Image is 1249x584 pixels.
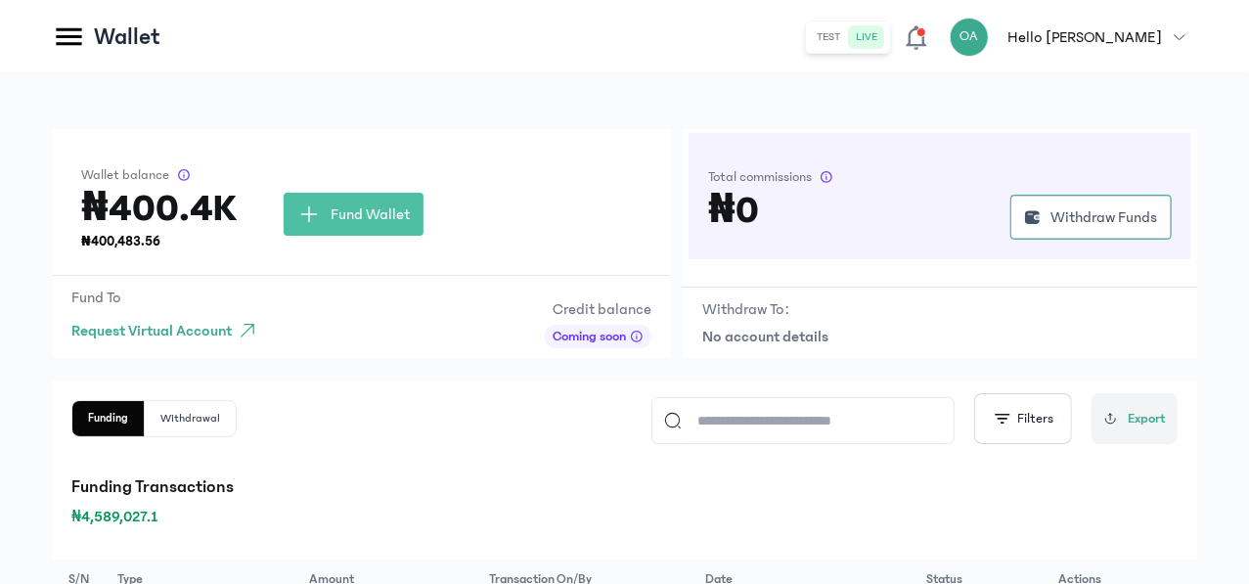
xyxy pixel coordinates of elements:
span: Export [1128,409,1166,429]
button: Withdraw Funds [1010,195,1172,240]
span: Withdraw Funds [1050,205,1157,229]
div: OA [950,18,989,57]
h3: ₦400.4K [81,193,237,224]
button: Fund Wallet [284,193,424,236]
button: Export [1092,393,1178,444]
p: ₦400,483.56 [81,232,237,251]
button: OAHello [PERSON_NAME] [950,18,1197,57]
p: Credit balance [545,297,651,321]
p: Funding Transactions [71,473,1178,501]
button: live [849,25,886,49]
span: Request Virtual Account [71,319,232,342]
p: ₦4,589,027.1 [71,505,1178,528]
p: Fund To [71,286,267,309]
button: Funding [72,401,145,436]
p: Wallet [94,22,160,53]
h3: ₦0 [708,195,759,226]
button: Filters [974,393,1072,444]
button: test [810,25,849,49]
button: Request Virtual Account [71,313,267,348]
span: Coming soon [553,327,626,346]
p: No account details [702,325,1178,348]
span: Total commissions [708,167,812,187]
p: Hello [PERSON_NAME] [1008,25,1162,49]
span: Wallet balance [81,165,169,185]
button: Withdrawal [145,401,236,436]
span: Fund Wallet [331,202,410,226]
p: Withdraw To: [702,297,789,321]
